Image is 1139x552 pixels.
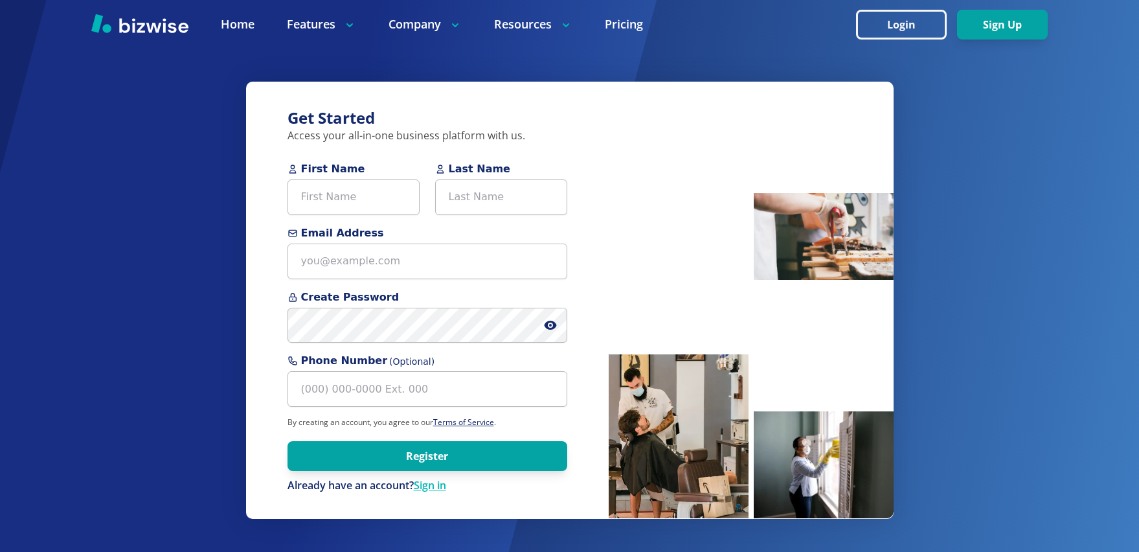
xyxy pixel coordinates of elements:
[433,417,494,428] a: Terms of Service
[288,479,567,493] p: Already have an account?
[435,179,567,215] input: Last Name
[494,16,572,32] p: Resources
[957,10,1048,40] button: Sign Up
[609,247,749,349] img: Man inspecting coffee beans
[389,16,462,32] p: Company
[288,371,567,407] input: (000) 000-0000 Ext. 000
[288,179,420,215] input: First Name
[605,16,643,32] a: Pricing
[414,478,446,492] a: Sign in
[856,10,947,40] button: Login
[957,19,1048,31] a: Sign Up
[91,14,188,33] img: Bizwise Logo
[288,479,567,493] div: Already have an account?Sign in
[288,108,567,129] h3: Get Started
[288,353,567,369] span: Phone Number
[856,19,957,31] a: Login
[288,161,420,177] span: First Name
[754,193,894,280] img: Pastry chef making pastries
[288,441,567,471] button: Register
[609,354,749,518] img: Barber cutting hair
[754,285,894,406] img: Man working on laptop
[288,244,567,279] input: you@example.com
[221,16,254,32] a: Home
[754,82,894,188] img: People waiting at coffee bar
[609,82,749,242] img: Hairstylist blow drying hair
[288,290,567,305] span: Create Password
[288,129,567,143] p: Access your all-in-one business platform with us.
[389,355,434,369] span: (Optional)
[287,16,356,32] p: Features
[754,411,894,518] img: Cleaner sanitizing windows
[435,161,567,177] span: Last Name
[288,417,567,428] p: By creating an account, you agree to our .
[288,225,567,241] span: Email Address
